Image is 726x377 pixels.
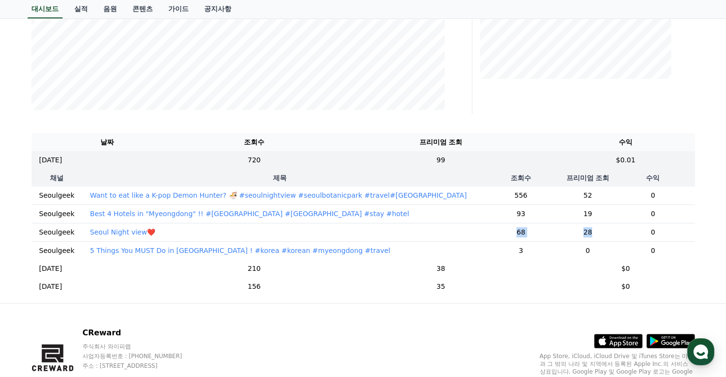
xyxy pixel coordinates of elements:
td: 0 [611,187,694,205]
td: 35 [325,278,556,296]
p: [DATE] [39,264,62,274]
th: 조회수 [183,133,325,151]
th: 제목 [82,169,478,187]
button: Want to eat like a K-pop Demon Hunter? 🍜 #seoulnightview #seoulbotanicpark #travel#[GEOGRAPHIC_DATA] [90,190,467,200]
a: 설정 [125,297,186,321]
td: 28 [565,223,612,241]
td: 38 [325,260,556,278]
td: 3 [478,241,565,260]
td: 0 [611,241,694,260]
td: 99 [325,151,556,169]
th: 날짜 [32,133,183,151]
p: CReward [82,327,201,339]
td: 156 [183,278,325,296]
th: 프리미엄 조회 [565,169,612,187]
td: 0 [611,204,694,223]
p: 주소 : [STREET_ADDRESS] [82,362,201,370]
span: 대화 [89,312,100,319]
p: 주식회사 와이피랩 [82,343,201,350]
td: 0 [565,241,612,260]
th: 수익 [611,169,694,187]
a: 대화 [64,297,125,321]
td: 556 [478,187,565,205]
p: [DATE] [39,155,62,165]
button: Best 4 Hotels in "Myeongdong" !! #[GEOGRAPHIC_DATA] #[GEOGRAPHIC_DATA] #stay #hotel [90,209,409,219]
p: 사업자등록번호 : [PHONE_NUMBER] [82,352,201,360]
button: Seoul Night view❤️ [90,227,156,237]
th: 조회수 [478,169,565,187]
td: $0 [557,278,695,296]
th: 수익 [557,133,695,151]
td: $0.01 [557,151,695,169]
span: 홈 [31,311,36,319]
td: 19 [565,204,612,223]
td: 0 [611,223,694,241]
button: 5 Things You MUST Do in [GEOGRAPHIC_DATA] ! #korea #korean #myeongdong #travel [90,246,390,255]
td: $0 [557,260,695,278]
th: 프리미엄 조회 [325,133,556,151]
td: 93 [478,204,565,223]
td: 52 [565,187,612,205]
a: 홈 [3,297,64,321]
td: 720 [183,151,325,169]
td: Seoulgeek [32,204,82,223]
p: [DATE] [39,282,62,292]
td: Seoulgeek [32,187,82,205]
th: 채널 [32,169,82,187]
td: 68 [478,223,565,241]
span: 설정 [150,311,161,319]
td: Seoulgeek [32,241,82,260]
td: Seoulgeek [32,223,82,241]
td: 210 [183,260,325,278]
